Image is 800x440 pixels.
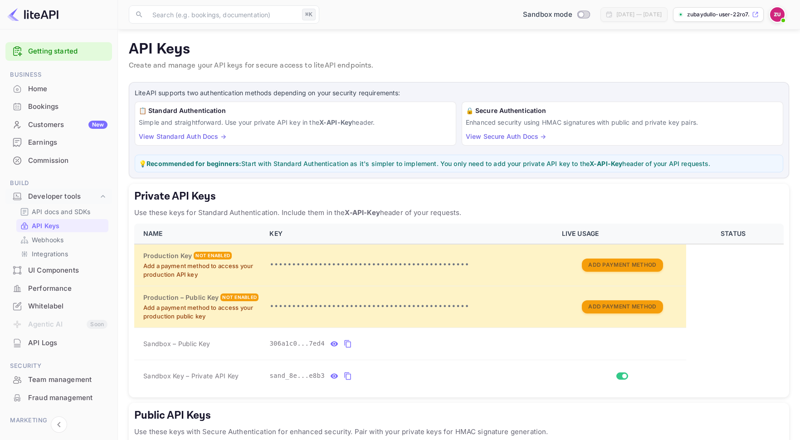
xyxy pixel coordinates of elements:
[5,262,112,279] a: UI Components
[5,42,112,61] div: Getting started
[143,293,219,303] h6: Production – Public Key
[139,159,779,168] p: 💡 Start with Standard Authentication as it's simpler to implement. You only need to add your priv...
[129,40,789,59] p: API Keys
[28,393,107,403] div: Fraud management
[32,249,68,259] p: Integrations
[134,207,784,218] p: Use these keys for Standard Authentication. Include them in the header of your requests.
[143,303,259,321] p: Add a payment method to access your production public key
[770,7,785,22] img: Zubaydullo User
[134,224,784,392] table: private api keys table
[28,301,107,312] div: Whitelabel
[134,408,784,423] h5: Public API Keys
[16,219,108,232] div: API Keys
[590,160,622,167] strong: X-API-Key
[143,339,210,348] span: Sandbox – Public Key
[32,221,59,230] p: API Keys
[32,207,91,216] p: API docs and SDKs
[139,106,452,116] h6: 📋 Standard Authentication
[28,375,107,385] div: Team management
[5,416,112,425] span: Marketing
[264,224,556,244] th: KEY
[143,262,259,279] p: Add a payment method to access your production API key
[686,224,784,244] th: STATUS
[269,371,325,381] span: sand_8e...e8b3
[134,426,784,437] p: Use these keys with Secure Authentication for enhanced security. Pair with your private keys for ...
[302,9,316,20] div: ⌘K
[5,262,112,279] div: UI Components
[88,121,107,129] div: New
[28,84,107,94] div: Home
[146,160,241,167] strong: Recommended for beginners:
[5,116,112,133] a: CustomersNew
[28,265,107,276] div: UI Components
[5,98,112,115] a: Bookings
[5,334,112,352] div: API Logs
[147,5,298,24] input: Search (e.g. bookings, documentation)
[139,117,452,127] p: Simple and straightforward. Use your private API key in the header.
[143,251,192,261] h6: Production Key
[16,247,108,260] div: Integrations
[5,134,112,152] div: Earnings
[556,224,686,244] th: LIVE USAGE
[5,152,112,170] div: Commission
[582,302,663,310] a: Add Payment Method
[5,334,112,351] a: API Logs
[28,156,107,166] div: Commission
[28,46,107,57] a: Getting started
[20,235,105,244] a: Webhooks
[269,301,551,312] p: •••••••••••••••••••••••••••••••••••••••••••••
[466,106,779,116] h6: 🔒 Secure Authentication
[16,233,108,246] div: Webhooks
[582,259,663,272] button: Add Payment Method
[5,298,112,315] div: Whitelabel
[28,102,107,112] div: Bookings
[16,205,108,218] div: API docs and SDKs
[32,235,63,244] p: Webhooks
[143,372,239,380] span: Sandbox Key – Private API Key
[523,10,572,20] span: Sandbox mode
[5,371,112,388] a: Team management
[129,60,789,71] p: Create and manage your API keys for secure access to liteAPI endpoints.
[519,10,593,20] div: Switch to Production mode
[5,361,112,371] span: Security
[139,132,226,140] a: View Standard Auth Docs →
[28,338,107,348] div: API Logs
[135,88,783,98] p: LiteAPI supports two authentication methods depending on your security requirements:
[269,259,551,270] p: •••••••••••••••••••••••••••••••••••••••••••••
[5,389,112,406] a: Fraud management
[5,189,112,205] div: Developer tools
[28,284,107,294] div: Performance
[28,137,107,148] div: Earnings
[194,252,232,259] div: Not enabled
[220,293,259,301] div: Not enabled
[5,80,112,97] a: Home
[5,152,112,169] a: Commission
[582,300,663,313] button: Add Payment Method
[466,132,546,140] a: View Secure Auth Docs →
[269,339,325,348] span: 306a1c0...7ed4
[466,117,779,127] p: Enhanced security using HMAC signatures with public and private key pairs.
[134,224,264,244] th: NAME
[5,116,112,134] div: CustomersNew
[5,134,112,151] a: Earnings
[5,98,112,116] div: Bookings
[319,118,352,126] strong: X-API-Key
[5,178,112,188] span: Build
[20,249,105,259] a: Integrations
[28,120,107,130] div: Customers
[51,416,67,433] button: Collapse navigation
[5,80,112,98] div: Home
[5,389,112,407] div: Fraud management
[20,221,105,230] a: API Keys
[582,260,663,268] a: Add Payment Method
[5,70,112,80] span: Business
[687,10,750,19] p: zubaydullo-user-22ro7....
[5,280,112,297] a: Performance
[616,10,662,19] div: [DATE] — [DATE]
[134,189,784,204] h5: Private API Keys
[5,280,112,298] div: Performance
[7,7,59,22] img: LiteAPI logo
[20,207,105,216] a: API docs and SDKs
[28,191,98,202] div: Developer tools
